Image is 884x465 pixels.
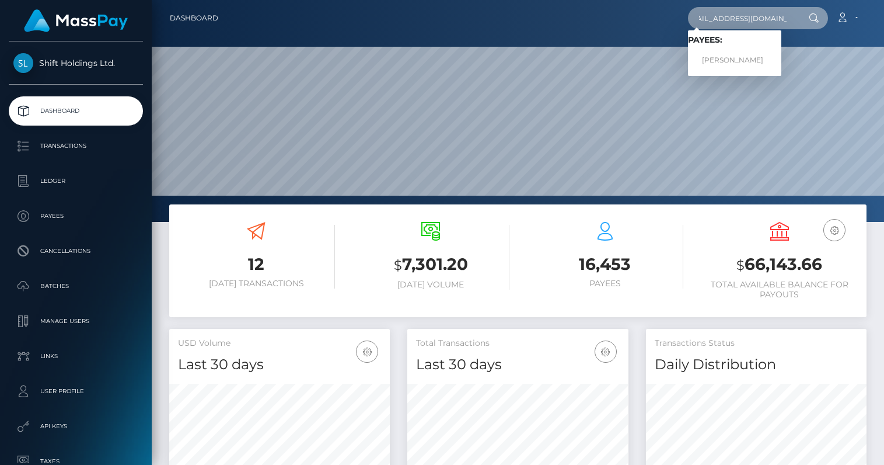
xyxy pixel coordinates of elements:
[9,202,143,231] a: Payees
[688,35,781,45] h6: Payees:
[352,253,509,277] h3: 7,301.20
[13,172,138,190] p: Ledger
[9,237,143,266] a: Cancellations
[416,338,619,349] h5: Total Transactions
[527,253,684,276] h3: 16,453
[170,6,218,30] a: Dashboard
[13,242,138,260] p: Cancellations
[13,277,138,295] p: Batches
[178,355,381,375] h4: Last 30 days
[178,338,381,349] h5: USD Volume
[416,355,619,375] h4: Last 30 days
[352,280,509,290] h6: [DATE] Volume
[9,307,143,336] a: Manage Users
[9,58,143,68] span: Shift Holdings Ltd.
[9,96,143,126] a: Dashboard
[13,418,138,435] p: API Keys
[655,355,858,375] h4: Daily Distribution
[9,166,143,196] a: Ledger
[688,7,798,29] input: Search...
[527,279,684,289] h6: Payees
[701,280,858,300] h6: Total Available Balance for Payouts
[178,279,335,289] h6: [DATE] Transactions
[13,53,33,73] img: Shift Holdings Ltd.
[9,272,143,301] a: Batches
[9,131,143,161] a: Transactions
[655,338,858,349] h5: Transactions Status
[178,253,335,276] h3: 12
[13,313,138,330] p: Manage Users
[13,207,138,225] p: Payees
[9,377,143,406] a: User Profile
[13,102,138,120] p: Dashboard
[24,9,128,32] img: MassPay Logo
[9,412,143,441] a: API Keys
[13,137,138,155] p: Transactions
[736,257,745,273] small: $
[13,383,138,400] p: User Profile
[701,253,858,277] h3: 66,143.66
[688,50,781,71] a: [PERSON_NAME]
[394,257,402,273] small: $
[9,342,143,371] a: Links
[13,348,138,365] p: Links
